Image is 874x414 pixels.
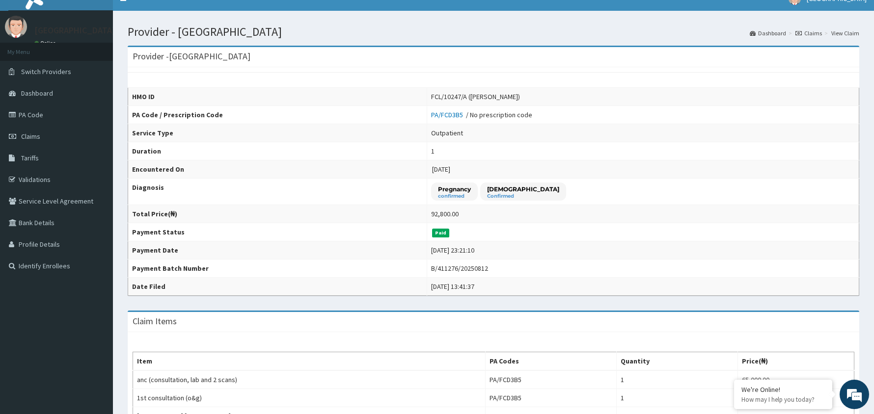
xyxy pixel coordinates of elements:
[21,67,71,76] span: Switch Providers
[487,194,559,199] small: Confirmed
[431,110,466,119] a: PA/FCD3B5
[21,154,39,162] span: Tariffs
[128,259,427,278] th: Payment Batch Number
[34,26,115,35] p: [GEOGRAPHIC_DATA]
[431,128,463,138] div: Outpatient
[21,132,40,141] span: Claims
[133,52,250,61] h3: Provider - [GEOGRAPHIC_DATA]
[431,263,488,273] div: B/411276/20250812
[486,370,617,389] td: PA/FCD3B5
[432,165,450,174] span: [DATE]
[431,92,520,102] div: FCL/10247/A ([PERSON_NAME])
[5,16,27,38] img: User Image
[128,124,427,142] th: Service Type
[831,29,859,37] a: View Claim
[438,185,471,193] p: Pregnancy
[128,26,859,38] h1: Provider - [GEOGRAPHIC_DATA]
[431,282,474,291] div: [DATE] 13:41:37
[616,389,737,407] td: 1
[486,352,617,371] th: PA Codes
[737,370,854,389] td: 65,000.00
[432,229,450,237] span: Paid
[487,185,559,193] p: [DEMOGRAPHIC_DATA]
[133,352,486,371] th: Item
[431,209,459,219] div: 92,800.00
[128,106,427,124] th: PA Code / Prescription Code
[133,317,177,326] h3: Claim Items
[795,29,822,37] a: Claims
[737,352,854,371] th: Price(₦)
[128,142,427,160] th: Duration
[616,370,737,389] td: 1
[133,389,486,407] td: 1st consultation (o&g)
[486,389,617,407] td: PA/FCD3B5
[128,278,427,296] th: Date Filed
[133,370,486,389] td: anc (consultation, lab and 2 scans)
[128,205,427,223] th: Total Price(₦)
[741,395,825,404] p: How may I help you today?
[616,352,737,371] th: Quantity
[431,110,532,120] div: / No prescription code
[128,88,427,106] th: HMO ID
[128,241,427,259] th: Payment Date
[750,29,786,37] a: Dashboard
[34,40,58,47] a: Online
[431,146,435,156] div: 1
[438,194,471,199] small: confirmed
[128,223,427,241] th: Payment Status
[128,179,427,205] th: Diagnosis
[21,89,53,98] span: Dashboard
[741,385,825,394] div: We're Online!
[128,160,427,179] th: Encountered On
[431,245,474,255] div: [DATE] 23:21:10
